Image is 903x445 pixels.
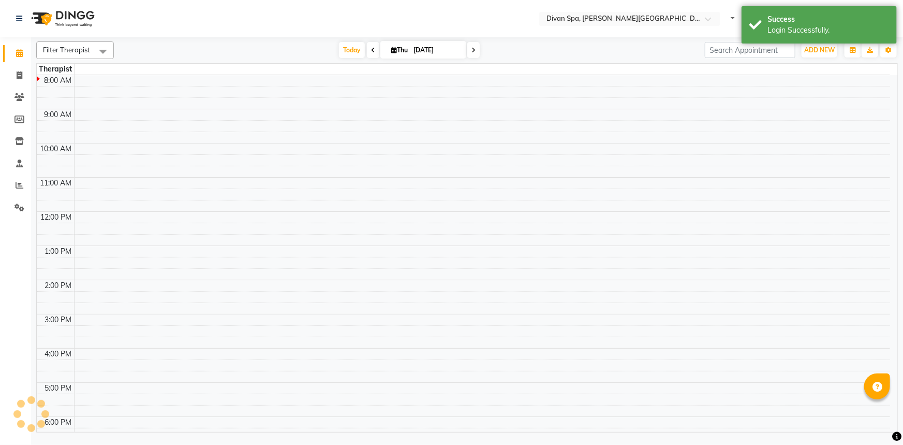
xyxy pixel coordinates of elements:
div: Therapist [37,64,74,75]
div: Success [767,14,889,25]
div: 1:00 PM [43,246,74,257]
img: logo [26,4,97,33]
div: 8:00 AM [42,75,74,86]
div: 5:00 PM [43,383,74,394]
div: 6:00 PM [43,417,74,428]
input: Search Appointment [705,42,795,58]
span: Filter Therapist [43,46,90,54]
span: Thu [389,46,410,54]
div: 2:00 PM [43,280,74,291]
div: 4:00 PM [43,349,74,360]
div: 11:00 AM [38,178,74,189]
span: Today [339,42,365,58]
span: ADD NEW [804,46,835,54]
div: 3:00 PM [43,314,74,325]
div: Login Successfully. [767,25,889,36]
button: ADD NEW [802,43,837,58]
div: 12:00 PM [39,212,74,223]
div: 10:00 AM [38,143,74,154]
div: 9:00 AM [42,109,74,120]
input: 2025-09-04 [410,42,462,58]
